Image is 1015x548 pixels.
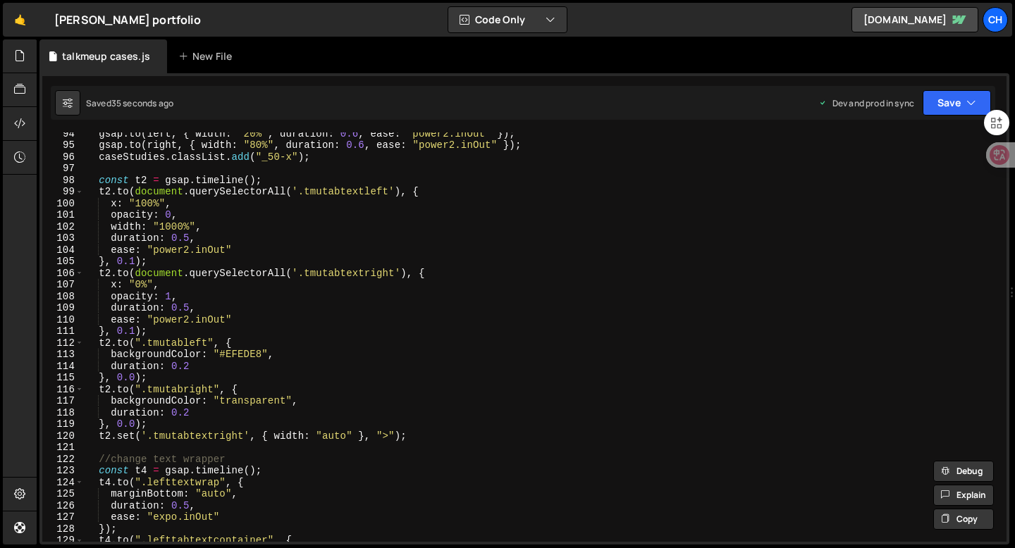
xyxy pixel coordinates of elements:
div: 101 [42,209,84,221]
div: 95 [42,139,84,151]
div: 126 [42,500,84,512]
div: 115 [42,372,84,384]
div: 128 [42,523,84,535]
div: 107 [42,279,84,291]
div: 98 [42,175,84,187]
a: Ch [983,7,1008,32]
div: 114 [42,361,84,373]
button: Debug [933,461,994,482]
div: 120 [42,430,84,442]
div: 110 [42,314,84,326]
div: 116 [42,384,84,396]
a: 🤙 [3,3,37,37]
button: Code Only [448,7,567,32]
div: 94 [42,128,84,140]
button: Explain [933,485,994,506]
div: 99 [42,186,84,198]
div: Saved [86,97,173,109]
div: 111 [42,325,84,337]
div: talkmeup cases.js [62,49,150,63]
button: Save [923,90,991,116]
div: [PERSON_NAME] portfolio [54,11,201,28]
div: 106 [42,268,84,280]
div: 129 [42,535,84,547]
div: 96 [42,151,84,163]
div: 113 [42,349,84,361]
div: 121 [42,442,84,454]
div: 119 [42,418,84,430]
div: 97 [42,163,84,175]
div: 125 [42,488,84,500]
div: 112 [42,337,84,349]
div: 109 [42,302,84,314]
div: 103 [42,232,84,244]
div: 124 [42,477,84,489]
div: 105 [42,256,84,268]
div: 122 [42,454,84,466]
button: Copy [933,509,994,530]
div: Dev and prod in sync [818,97,914,109]
div: 100 [42,198,84,210]
div: 108 [42,291,84,303]
a: [DOMAIN_NAME] [851,7,978,32]
div: New File [178,49,238,63]
div: 35 seconds ago [111,97,173,109]
div: 118 [42,407,84,419]
div: 117 [42,395,84,407]
div: 123 [42,465,84,477]
div: 102 [42,221,84,233]
div: 104 [42,244,84,256]
div: 127 [42,511,84,523]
